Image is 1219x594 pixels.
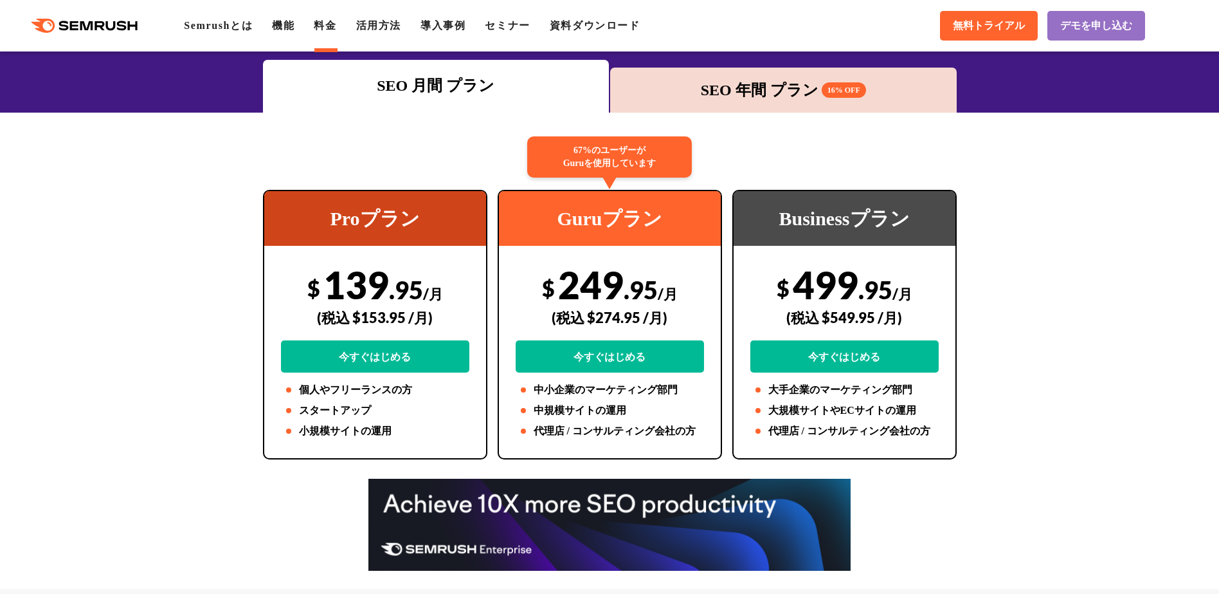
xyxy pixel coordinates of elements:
[307,275,320,301] span: $
[281,403,469,418] li: スタートアップ
[750,340,939,373] a: 今すぐはじめる
[423,285,443,302] span: /月
[542,275,555,301] span: $
[750,262,939,373] div: 499
[550,20,640,31] a: 資料ダウンロード
[734,191,955,246] div: Businessプラン
[940,11,1038,41] a: 無料トライアル
[281,262,469,373] div: 139
[516,262,704,373] div: 249
[527,136,692,178] div: 67%のユーザーが Guruを使用しています
[858,275,892,304] span: .95
[750,382,939,398] li: 大手企業のマーケティング部門
[516,295,704,340] div: (税込 $274.95 /月)
[272,20,294,31] a: 機能
[269,74,603,97] div: SEO 月間 プラン
[264,191,486,246] div: Proプラン
[516,382,704,398] li: 中小企業のマーケティング部門
[617,79,950,102] div: SEO 年間 プラン
[420,20,465,31] a: 導入事例
[184,20,253,31] a: Semrushとは
[516,403,704,418] li: 中規模サイトの運用
[389,275,423,304] span: .95
[624,275,658,304] span: .95
[1047,11,1145,41] a: デモを申し込む
[658,285,678,302] span: /月
[750,403,939,418] li: 大規模サイトやECサイトの運用
[892,285,912,302] span: /月
[485,20,530,31] a: セミナー
[750,295,939,340] div: (税込 $549.95 /月)
[516,423,704,439] li: 代理店 / コンサルティング会社の方
[356,20,401,31] a: 活用方法
[281,295,469,340] div: (税込 $153.95 /月)
[281,382,469,398] li: 個人やフリーランスの方
[314,20,336,31] a: 料金
[499,191,721,246] div: Guruプラン
[516,340,704,373] a: 今すぐはじめる
[822,82,866,98] span: 16% OFF
[281,423,469,439] li: 小規模サイトの運用
[750,423,939,439] li: 代理店 / コンサルティング会社の方
[1060,19,1132,33] span: デモを申し込む
[953,19,1025,33] span: 無料トライアル
[777,275,790,301] span: $
[281,340,469,373] a: 今すぐはじめる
